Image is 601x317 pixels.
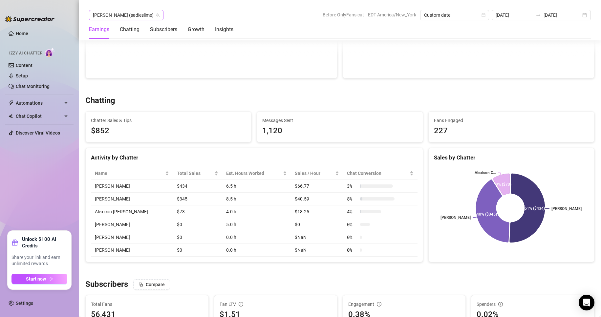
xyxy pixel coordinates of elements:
[9,100,14,106] span: thunderbolt
[139,282,143,287] span: block
[424,10,485,20] span: Custom date
[440,215,471,220] text: [PERSON_NAME]
[291,244,343,257] td: $NaN
[222,231,291,244] td: 0.0 h
[16,301,33,306] a: Settings
[11,254,67,267] span: Share your link and earn unlimited rewards
[9,114,13,118] img: Chat Copilot
[16,84,50,89] a: Chat Monitoring
[173,193,222,205] td: $345
[544,11,581,19] input: End date
[262,125,417,137] div: 1,120
[91,231,173,244] td: [PERSON_NAME]
[91,153,418,162] div: Activity by Chatter
[434,153,589,162] div: Sales by Chatter
[91,125,246,137] span: $852
[85,279,128,290] h3: Subscribers
[16,130,60,136] a: Discover Viral Videos
[291,193,343,205] td: $40.59
[91,301,203,308] span: Total Fans
[482,13,485,17] span: calendar
[173,167,222,180] th: Total Sales
[226,170,282,177] div: Est. Hours Worked
[477,301,589,308] div: Spenders
[173,231,222,244] td: $0
[91,117,246,124] span: Chatter Sales & Tips
[348,301,461,308] div: Engagement
[222,193,291,205] td: 8.5 h
[156,13,160,17] span: team
[222,205,291,218] td: 4.0 h
[536,12,541,18] span: to
[347,208,357,215] span: 4 %
[91,244,173,257] td: [PERSON_NAME]
[173,244,222,257] td: $0
[291,231,343,244] td: $NaN
[295,170,333,177] span: Sales / Hour
[11,274,67,284] button: Start nowarrow-right
[49,277,53,281] span: arrow-right
[85,95,115,106] h3: Chatting
[291,180,343,193] td: $66.77
[291,167,343,180] th: Sales / Hour
[9,50,42,56] span: Izzy AI Chatter
[475,171,496,175] text: Alexicon O...
[93,10,160,20] span: Sadie (sadieslime)
[498,302,503,306] span: info-circle
[150,26,177,33] div: Subscribers
[173,205,222,218] td: $73
[16,63,32,68] a: Content
[177,170,213,177] span: Total Sales
[291,205,343,218] td: $18.25
[91,205,173,218] td: Alexicon [PERSON_NAME]
[16,111,62,121] span: Chat Copilot
[551,206,582,211] text: [PERSON_NAME]
[222,244,291,257] td: 0.0 h
[347,182,357,190] span: 3 %
[347,221,357,228] span: 0 %
[91,180,173,193] td: [PERSON_NAME]
[146,282,165,287] span: Compare
[173,218,222,231] td: $0
[343,167,418,180] th: Chat Conversion
[220,301,332,308] div: Fan LTV
[368,10,416,20] span: EDT America/New_York
[496,11,533,19] input: Start date
[434,117,589,124] span: Fans Engaged
[133,279,170,290] button: Compare
[377,302,381,306] span: info-circle
[173,180,222,193] td: $434
[347,170,408,177] span: Chat Conversion
[16,31,28,36] a: Home
[91,218,173,231] td: [PERSON_NAME]
[26,276,46,282] span: Start now
[291,218,343,231] td: $0
[536,12,541,18] span: swap-right
[215,26,233,33] div: Insights
[16,98,62,108] span: Automations
[22,236,67,249] strong: Unlock $100 AI Credits
[11,239,18,246] span: gift
[89,26,109,33] div: Earnings
[239,302,243,306] span: info-circle
[91,167,173,180] th: Name
[120,26,140,33] div: Chatting
[262,117,417,124] span: Messages Sent
[16,73,28,78] a: Setup
[45,48,55,57] img: AI Chatter
[323,10,364,20] span: Before OnlyFans cut
[5,16,54,22] img: logo-BBDzfeDw.svg
[188,26,204,33] div: Growth
[91,193,173,205] td: [PERSON_NAME]
[222,180,291,193] td: 6.5 h
[579,295,594,310] div: Open Intercom Messenger
[222,218,291,231] td: 5.0 h
[95,170,164,177] span: Name
[347,246,357,254] span: 0 %
[434,125,589,137] div: 227
[347,234,357,241] span: 0 %
[347,195,357,202] span: 8 %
